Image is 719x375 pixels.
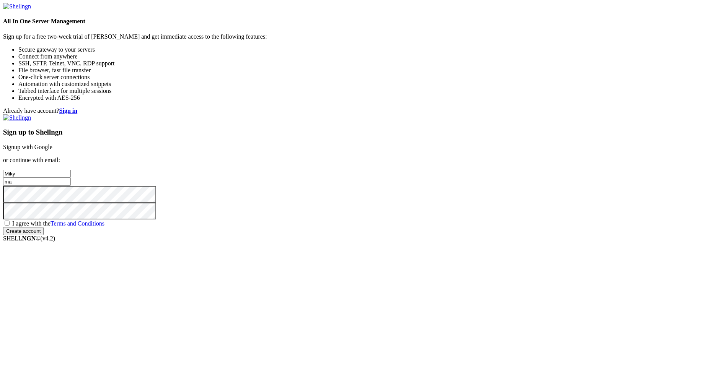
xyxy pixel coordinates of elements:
[18,81,716,88] li: Automation with customized snippets
[3,144,52,150] a: Signup with Google
[3,107,716,114] div: Already have account?
[3,33,716,40] p: Sign up for a free two-week trial of [PERSON_NAME] and get immediate access to the following feat...
[3,18,716,25] h4: All In One Server Management
[3,157,716,164] p: or continue with email:
[5,221,10,226] input: I agree with theTerms and Conditions
[3,114,31,121] img: Shellngn
[3,178,71,186] input: Email address
[59,107,78,114] a: Sign in
[3,170,71,178] input: Full name
[18,94,716,101] li: Encrypted with AES-256
[3,128,716,136] h3: Sign up to Shellngn
[3,3,31,10] img: Shellngn
[41,235,55,242] span: 4.2.0
[18,88,716,94] li: Tabbed interface for multiple sessions
[18,67,716,74] li: File browser, fast file transfer
[51,220,104,227] a: Terms and Conditions
[18,46,716,53] li: Secure gateway to your servers
[3,235,55,242] span: SHELL ©
[18,74,716,81] li: One-click server connections
[18,60,716,67] li: SSH, SFTP, Telnet, VNC, RDP support
[12,220,104,227] span: I agree with the
[22,235,36,242] b: NGN
[3,227,44,235] input: Create account
[18,53,716,60] li: Connect from anywhere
